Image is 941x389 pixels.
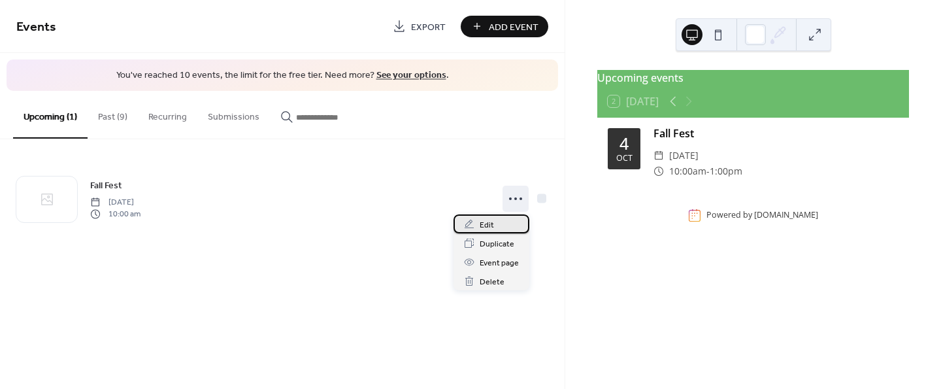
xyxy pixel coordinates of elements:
[669,148,699,163] span: [DATE]
[653,126,899,141] div: Fall Fest
[138,91,197,137] button: Recurring
[376,67,446,84] a: See your options
[706,163,710,179] span: -
[653,163,664,179] div: ​
[90,178,122,192] span: Fall Fest
[90,178,122,193] a: Fall Fest
[480,218,494,232] span: Edit
[16,14,56,40] span: Events
[480,275,504,289] span: Delete
[597,70,909,86] div: Upcoming events
[90,196,140,208] span: [DATE]
[197,91,270,137] button: Submissions
[90,209,140,220] span: 10:00 am
[616,154,633,163] div: Oct
[411,20,446,34] span: Export
[619,135,629,152] div: 4
[653,148,664,163] div: ​
[20,69,545,82] span: You've reached 10 events, the limit for the free tier. Need more? .
[13,91,88,139] button: Upcoming (1)
[706,210,818,221] div: Powered by
[383,16,455,37] a: Export
[669,163,706,179] span: 10:00am
[480,237,514,251] span: Duplicate
[754,210,818,221] a: [DOMAIN_NAME]
[710,163,742,179] span: 1:00pm
[88,91,138,137] button: Past (9)
[480,256,519,270] span: Event page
